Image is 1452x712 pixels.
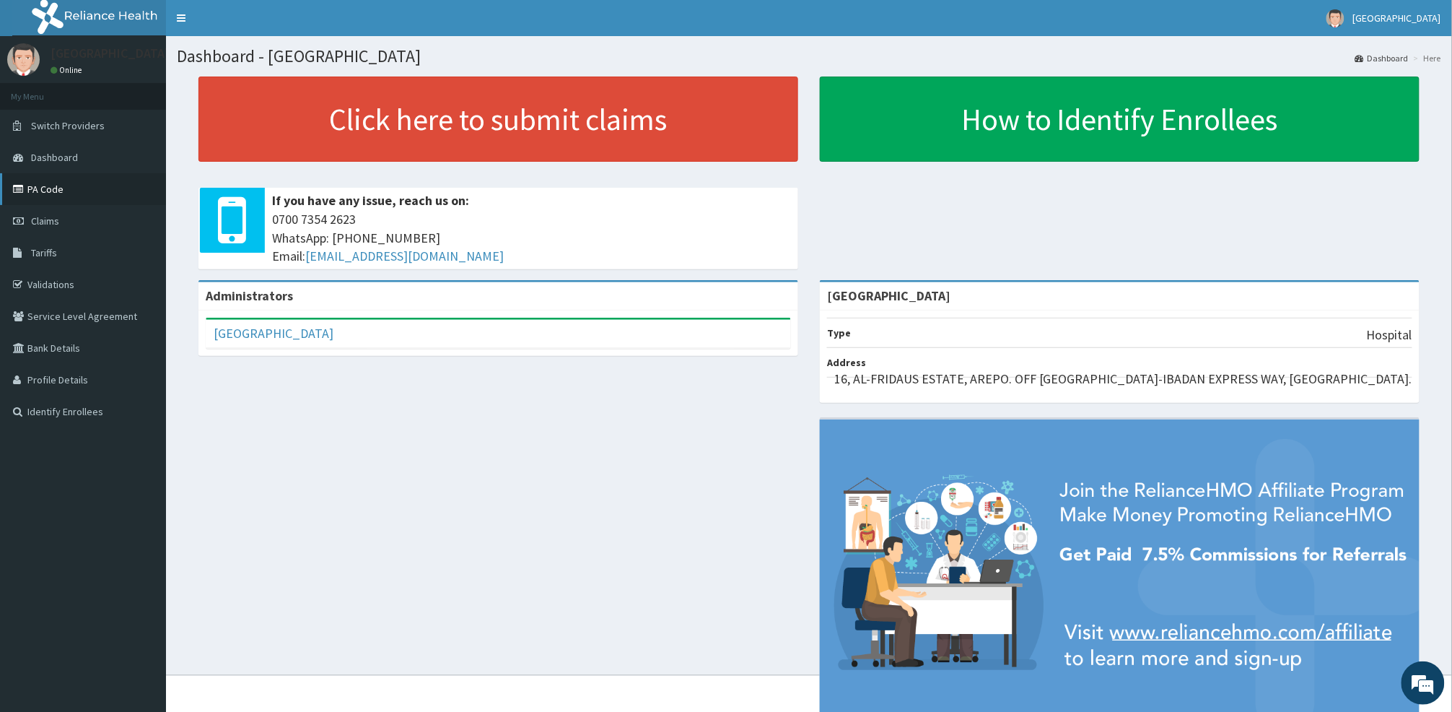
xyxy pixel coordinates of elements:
a: Online [51,65,85,75]
b: Address [827,356,866,369]
span: Dashboard [31,151,78,164]
b: Administrators [206,287,293,304]
h1: Dashboard - [GEOGRAPHIC_DATA] [177,47,1441,66]
a: [EMAIL_ADDRESS][DOMAIN_NAME] [305,248,504,264]
img: User Image [7,43,40,76]
span: 0700 7354 2623 WhatsApp: [PHONE_NUMBER] Email: [272,210,791,266]
img: User Image [1326,9,1344,27]
p: [GEOGRAPHIC_DATA] [51,47,170,60]
a: How to Identify Enrollees [820,77,1420,162]
a: Dashboard [1355,52,1409,64]
b: If you have any issue, reach us on: [272,192,469,209]
p: Hospital [1367,326,1412,344]
strong: [GEOGRAPHIC_DATA] [827,287,950,304]
span: Claims [31,214,59,227]
b: Type [827,326,851,339]
p: 16, AL-FRIDAUS ESTATE, AREPO. OFF [GEOGRAPHIC_DATA]-IBADAN EXPRESS WAY, [GEOGRAPHIC_DATA]. [834,370,1412,388]
span: [GEOGRAPHIC_DATA] [1353,12,1441,25]
li: Here [1410,52,1441,64]
span: Tariffs [31,246,57,259]
a: [GEOGRAPHIC_DATA] [214,325,333,342]
span: Switch Providers [31,119,105,132]
a: Click here to submit claims [198,77,798,162]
